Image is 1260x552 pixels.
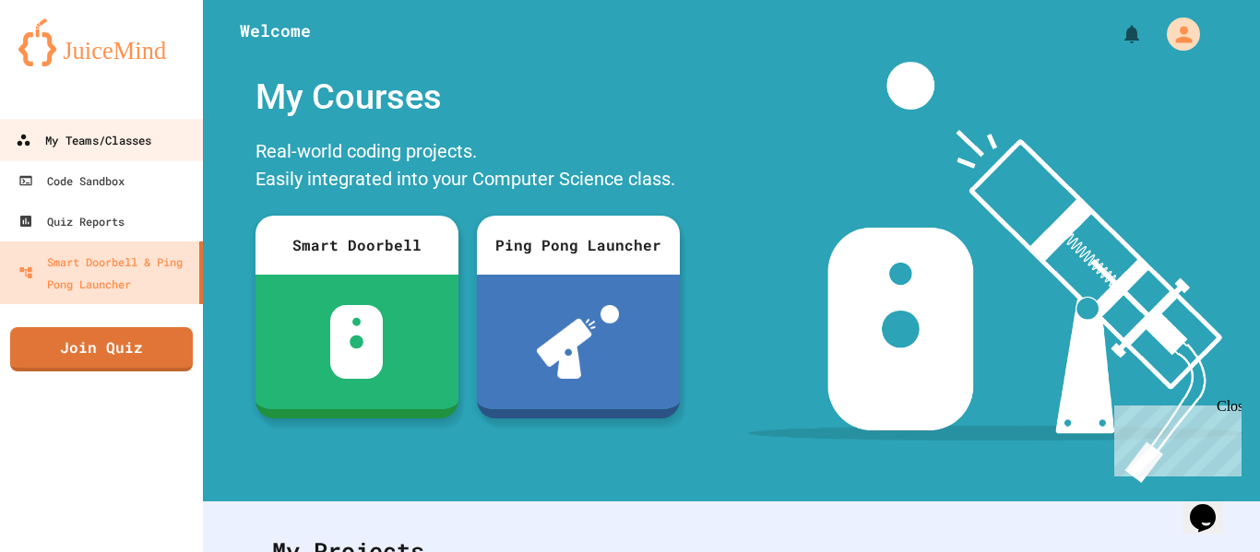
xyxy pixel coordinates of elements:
div: Code Sandbox [18,170,125,192]
img: banner-image-my-projects.png [748,62,1242,483]
div: Quiz Reports [18,210,125,232]
div: My Teams/Classes [16,129,151,152]
iframe: chat widget [1107,398,1242,476]
div: Smart Doorbell [256,216,458,275]
div: My Account [1147,13,1205,55]
div: Ping Pong Launcher [477,216,680,275]
iframe: chat widget [1183,478,1242,534]
a: Join Quiz [10,327,193,371]
div: My Notifications [1087,18,1147,50]
img: sdb-white.svg [330,305,383,379]
img: ppl-with-ball.png [537,305,619,379]
div: Chat with us now!Close [7,7,127,117]
div: My Courses [246,62,689,133]
div: Smart Doorbell & Ping Pong Launcher [18,251,192,295]
img: logo-orange.svg [18,18,184,66]
div: Real-world coding projects. Easily integrated into your Computer Science class. [246,133,689,202]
